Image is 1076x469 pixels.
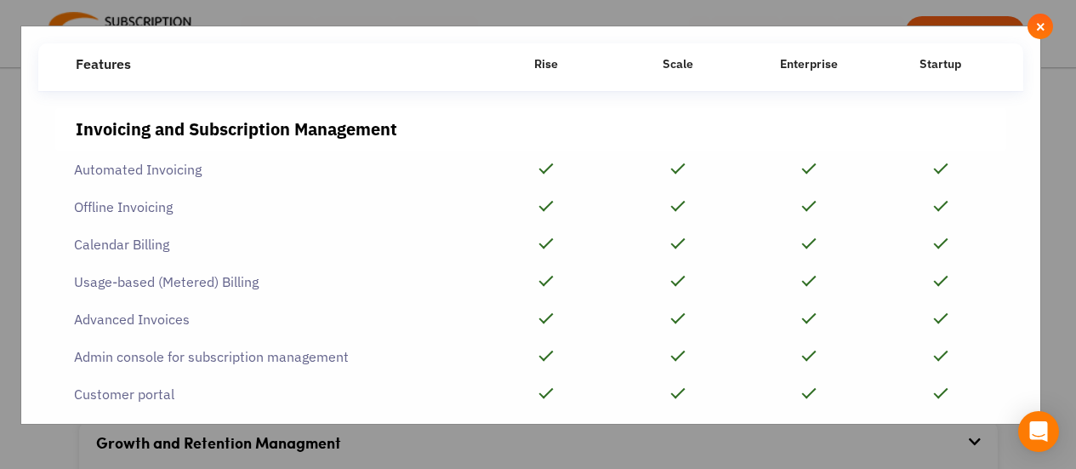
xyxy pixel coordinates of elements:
[55,375,481,413] div: Customer portal
[55,188,481,226] div: Offline Invoicing
[55,151,481,188] div: Automated Invoicing
[1028,14,1053,39] button: Close
[55,300,481,338] div: Advanced Invoices
[55,226,481,263] div: Calendar Billing
[55,263,481,300] div: Usage-based (Metered) Billing
[76,117,986,142] div: Invoicing and Subscription Management
[55,338,481,375] div: Admin console for subscription management
[1018,411,1059,452] div: Open Intercom Messenger
[1035,17,1046,36] span: ×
